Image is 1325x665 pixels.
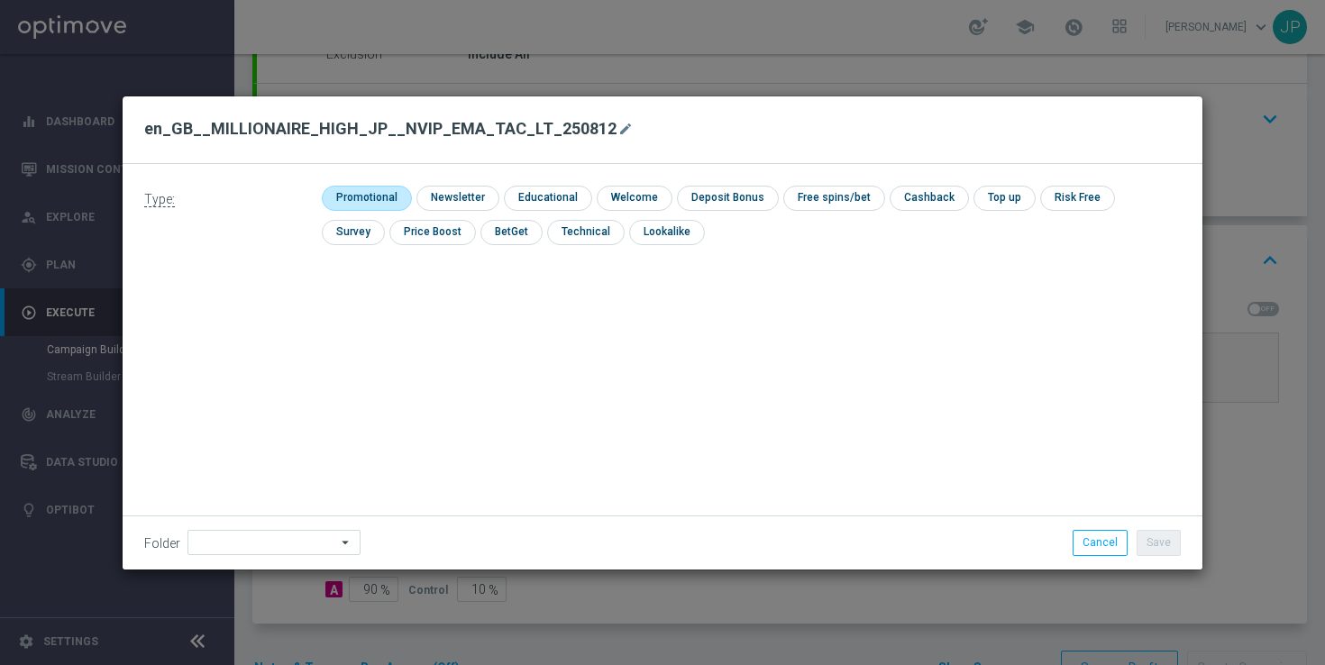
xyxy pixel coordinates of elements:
[618,122,633,136] i: mode_edit
[144,536,180,551] label: Folder
[617,118,639,140] button: mode_edit
[144,192,175,207] span: Type:
[1137,530,1181,555] button: Save
[144,118,617,140] h2: en_GB__MILLIONAIRE_HIGH_JP__NVIP_EMA_TAC_LT_250812
[1073,530,1128,555] button: Cancel
[337,531,355,554] i: arrow_drop_down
